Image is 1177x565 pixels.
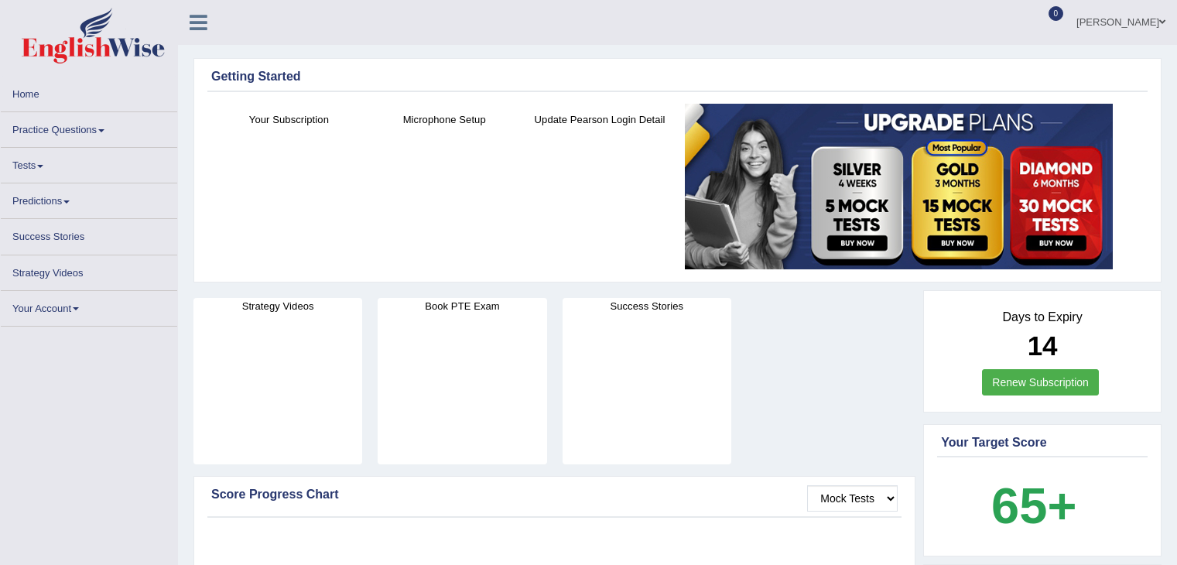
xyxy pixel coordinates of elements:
[941,310,1144,324] h4: Days to Expiry
[378,298,546,314] h4: Book PTE Exam
[1,183,177,214] a: Predictions
[1,77,177,107] a: Home
[1,148,177,178] a: Tests
[375,111,515,128] h4: Microphone Setup
[991,478,1076,534] b: 65+
[563,298,731,314] h4: Success Stories
[1,291,177,321] a: Your Account
[685,104,1113,269] img: small5.jpg
[941,433,1144,452] div: Your Target Score
[1,255,177,286] a: Strategy Videos
[1,219,177,249] a: Success Stories
[530,111,670,128] h4: Update Pearson Login Detail
[1,112,177,142] a: Practice Questions
[1049,6,1064,21] span: 0
[211,67,1144,86] div: Getting Started
[193,298,362,314] h4: Strategy Videos
[219,111,359,128] h4: Your Subscription
[982,369,1099,395] a: Renew Subscription
[1028,330,1058,361] b: 14
[211,485,898,504] div: Score Progress Chart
